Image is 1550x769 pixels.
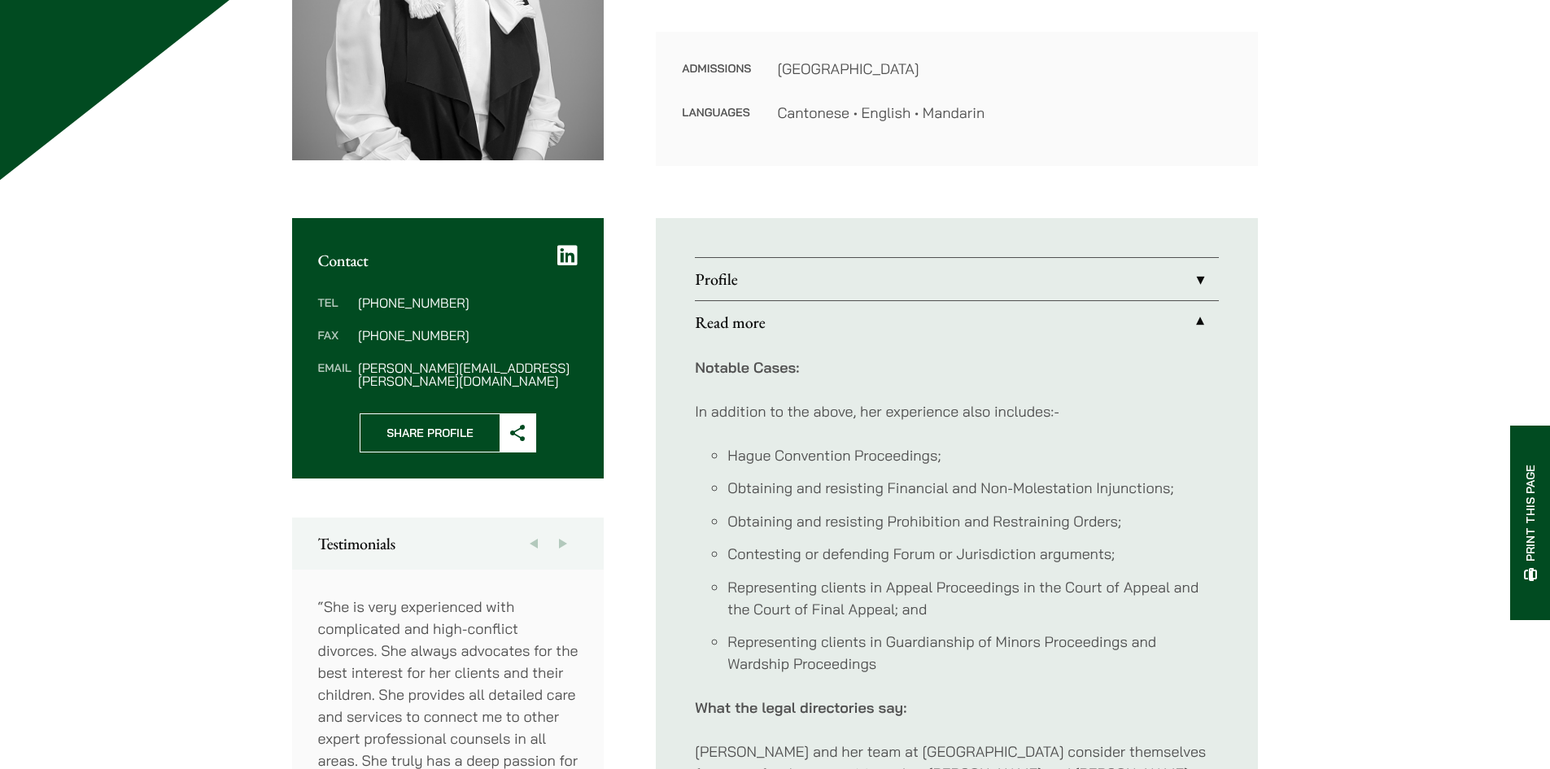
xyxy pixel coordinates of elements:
[358,361,578,387] dd: [PERSON_NAME][EMAIL_ADDRESS][PERSON_NAME][DOMAIN_NAME]
[727,510,1219,532] li: Obtaining and resisting Prohibition and Restraining Orders;
[682,58,751,102] dt: Admissions
[318,534,579,553] h2: Testimonials
[695,358,799,377] strong: Notable Cases:
[358,329,578,342] dd: [PHONE_NUMBER]
[727,543,1219,565] li: Contesting or defending Forum or Jurisdiction arguments;
[360,414,500,452] span: Share Profile
[727,631,1219,675] li: Representing clients in Guardianship of Minors Proceedings and Wardship Proceedings
[727,477,1219,499] li: Obtaining and resisting Financial and Non-Molestation Injunctions;
[358,296,578,309] dd: [PHONE_NUMBER]
[727,576,1219,620] li: Representing clients in Appeal Proceedings in the Court of Appeal and the Court of Final Appeal; and
[727,444,1219,466] li: Hague Convention Proceedings;
[318,296,351,329] dt: Tel
[318,251,579,270] h2: Contact
[318,361,351,387] dt: Email
[695,258,1219,300] a: Profile
[682,102,751,124] dt: Languages
[360,413,536,452] button: Share Profile
[777,102,1232,124] dd: Cantonese • English • Mandarin
[548,518,578,570] button: Next
[777,58,1232,80] dd: [GEOGRAPHIC_DATA]
[695,301,1219,343] a: Read more
[695,698,906,717] strong: What the legal directories say:
[519,518,548,570] button: Previous
[695,400,1219,422] p: In addition to the above, her experience also includes:-
[557,244,578,267] a: LinkedIn
[318,329,351,361] dt: Fax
